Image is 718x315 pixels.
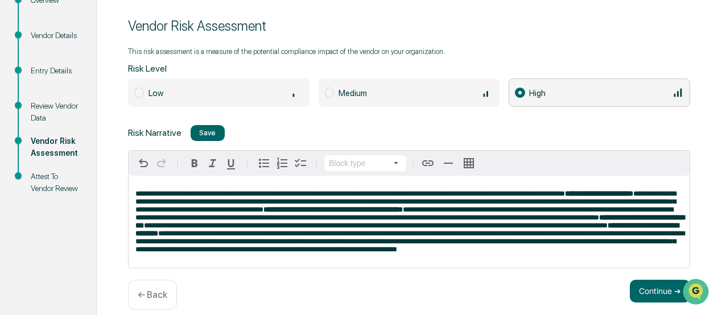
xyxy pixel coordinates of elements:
button: Save [191,125,225,141]
div: Save [199,129,216,137]
span: Medium [339,88,367,98]
div: Risk Narrative [128,125,690,141]
p: ← Back [138,289,167,300]
div: Entry Details [31,65,78,77]
span: Low [148,88,163,98]
span: High [529,88,546,98]
button: Block type [324,155,406,171]
button: Underline [222,154,240,172]
button: Italic [204,154,222,172]
img: Go home [30,3,43,17]
button: Send [197,219,211,233]
span: 9 minutes ago [158,120,207,129]
div: Risk Level [128,63,690,74]
button: Continue ➔ [630,280,690,302]
p: This risk assessment is a measure of the potential compliance impact of the vendor on your organi... [128,47,445,56]
iframe: Open customer support [682,277,712,308]
button: Undo Ctrl+Z [134,154,152,172]
div: Review Vendor Data [31,100,78,124]
div: Vendor Risk Assessment [31,135,78,159]
button: back [11,3,25,17]
button: Bold [185,154,204,172]
div: Attest To Vendor Review [31,171,78,194]
div: Vendor Details [31,30,78,42]
div: Hi [PERSON_NAME]. Can you give me some additional information on the vendor due diligence ratings... [74,44,201,112]
div: Vendor Risk Assessment [128,18,690,34]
